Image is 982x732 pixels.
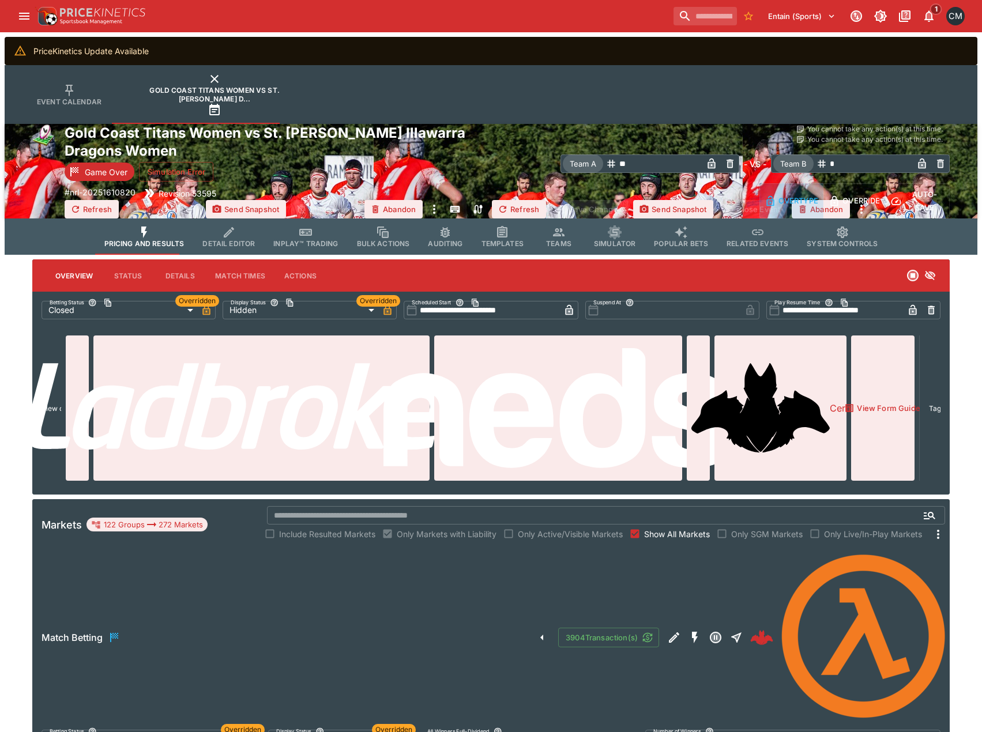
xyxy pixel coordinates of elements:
[750,626,773,649] div: f5f30cba-6cb6-47fb-8dfd-23adfbd26fd7
[32,550,558,725] button: Match Betting
[674,7,737,25] input: search
[268,296,281,310] button: Display StatusCopy To Clipboard
[104,239,185,248] span: Pricing and Results
[111,65,318,124] button: Gold Coast Titans Women vs St. [PERSON_NAME] D...
[593,299,621,307] p: Suspend At
[428,239,462,248] span: Auditing
[563,159,603,170] span: Team A
[223,301,378,319] div: Hidden
[644,528,710,540] span: Show All Markets
[453,296,467,310] button: Scheduled StartCopy To Clipboard
[60,19,122,24] img: Sportsbook Management
[65,200,119,218] button: Refresh
[91,518,203,531] div: 122 Groups 272 Markets
[95,218,887,255] div: Event type filters
[42,632,103,644] h6: Match Betting
[518,528,623,540] span: Only Active/Visible Markets
[759,183,823,219] button: Overtype
[412,299,451,307] p: Scheduled Start
[807,134,943,145] p: You cannot take any action(s) at this time.
[492,200,546,218] button: Refresh
[726,627,747,648] button: Straight
[842,194,880,207] p: Override
[744,158,766,170] h6: - VS -
[283,296,297,310] button: Copy To Clipboard
[50,299,84,307] p: Betting Status
[469,296,483,310] button: Copy To Clipboard
[943,3,968,29] button: Cameron Matheson
[759,183,950,219] div: Start From
[731,528,803,540] span: Only SGM Markets
[35,5,58,28] img: PriceKinetics Logo
[546,239,571,248] span: Teams
[654,239,708,248] span: Popular Bets
[397,528,496,540] span: Only Markets with Liability
[42,518,82,531] h5: Markets
[202,239,255,248] span: Detail Editor
[739,7,758,25] button: No Bookmarks
[774,299,821,307] p: Play Resume Time
[633,200,713,218] button: Send Snapshot
[28,65,111,124] button: Event Calendar
[101,296,115,310] button: Copy To Clipboard
[65,186,136,200] p: Copy To Clipboard
[709,631,723,644] svg: Suspended
[929,335,940,481] label: Tags:
[705,627,726,648] button: Suspended
[931,527,945,541] svg: More
[684,627,705,648] button: SGM Enabled
[85,166,127,178] p: Game Over
[427,200,441,218] button: more
[894,6,915,27] button: Documentation
[946,7,965,25] div: Cameron Matheson
[807,124,943,134] p: You cannot take any action(s) at this time.
[750,626,773,649] img: logo-cerberus--red.svg
[159,187,216,199] p: Revision 53595
[930,3,942,15] span: 1
[824,528,922,540] span: Only Live/In-Play Markets
[42,301,197,319] div: Closed
[206,200,286,218] button: Send Snapshot
[623,296,637,310] button: Suspend At
[46,262,102,289] button: Overview
[773,159,814,170] span: Team B
[382,346,735,471] img: Neds
[594,239,635,248] span: Simulator
[154,262,206,289] button: Details
[85,296,99,310] button: Betting StatusCopy To Clipboard
[727,239,788,248] span: Related Events
[830,401,870,415] p: Cerberus
[691,339,830,477] img: Cerberus
[777,550,950,725] div: tradingmodel
[139,162,213,182] button: Simulation Error
[664,627,684,648] button: Edit Detail
[823,183,887,219] button: Override
[846,6,867,27] button: Connected to PK
[360,295,397,307] span: Overridden
[364,203,423,213] span: Mark an event as closed and abandoned.
[851,335,915,481] button: View Form Guide
[65,124,507,160] h2: Copy To Clipboard
[886,183,950,219] button: Auto-Save
[837,296,851,310] button: Copy To Clipboard
[206,262,274,289] button: Match Times
[60,8,145,17] img: PriceKinetics
[904,188,945,214] p: Auto-Save
[747,622,777,652] a: f5f30cba-6cb6-47fb-8dfd-23adfbd26fd7
[481,239,524,248] span: Templates
[558,628,659,647] button: 3904Transaction(s)
[919,6,939,27] button: Notifications
[870,6,891,27] button: Toggle light/dark mode
[357,239,410,248] span: Bulk Actions
[14,6,35,27] button: open drawer
[42,335,61,481] label: View on :
[778,194,818,207] p: Overtype
[274,262,326,289] button: Actions
[822,296,836,310] button: Play Resume TimeCopy To Clipboard
[807,239,878,248] span: System Controls
[102,262,154,289] button: Status
[32,124,55,147] img: rugby_league.png
[919,505,940,526] button: Open
[777,550,950,723] img: tradingmodel
[179,295,216,307] span: Overridden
